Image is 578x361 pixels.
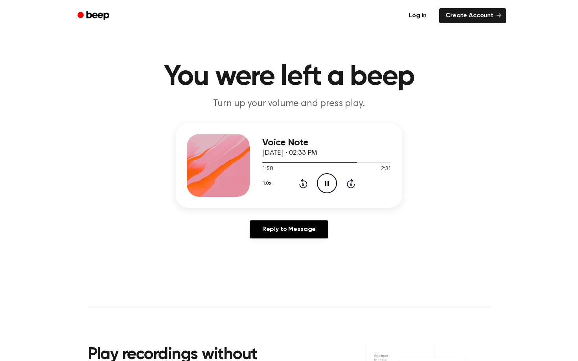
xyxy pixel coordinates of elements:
[262,150,317,157] span: [DATE] · 02:33 PM
[138,97,440,110] p: Turn up your volume and press play.
[439,8,506,23] a: Create Account
[262,137,391,148] h3: Voice Note
[72,8,116,24] a: Beep
[250,220,328,238] a: Reply to Message
[401,7,434,25] a: Log in
[381,165,391,173] span: 2:31
[262,165,272,173] span: 1:50
[262,177,274,190] button: 1.0x
[88,63,490,91] h1: You were left a beep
